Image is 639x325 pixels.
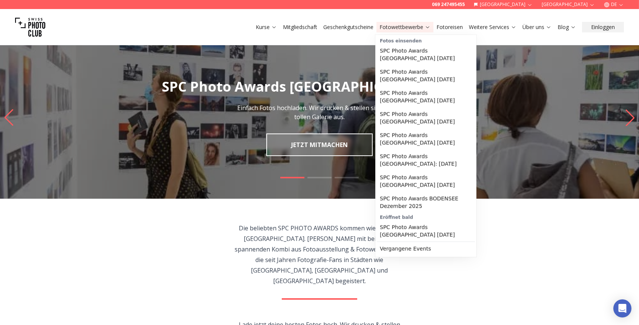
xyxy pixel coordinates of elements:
[235,103,404,121] p: Einfach Fotos hochladen. Wir drucken & stellen sie in einer tollen Galerie aus.
[266,133,373,156] a: JETZT MITMACHEN
[519,22,555,32] button: Über uns
[15,12,45,42] img: Swiss photo club
[433,22,466,32] button: Fotoreisen
[377,129,475,150] a: SPC Photo Awards [GEOGRAPHIC_DATA] [DATE]
[377,65,475,86] a: SPC Photo Awards [GEOGRAPHIC_DATA] [DATE]
[582,22,624,32] button: Einloggen
[377,213,475,221] div: Eröffnet bald
[280,22,320,32] button: Mitgliedschaft
[558,23,576,31] a: Blog
[283,23,317,31] a: Mitgliedschaft
[320,22,376,32] button: Geschenkgutscheine
[377,86,475,107] a: SPC Photo Awards [GEOGRAPHIC_DATA] [DATE]
[256,23,277,31] a: Kurse
[377,44,475,65] a: SPC Photo Awards [GEOGRAPHIC_DATA] [DATE]
[377,221,475,242] a: SPC Photo Awards [GEOGRAPHIC_DATA] [DATE]
[377,242,475,256] a: Vergangene Events
[377,150,475,171] a: SPC Photo Awards [GEOGRAPHIC_DATA]: [DATE]
[377,192,475,213] a: SPC Photo Awards BODENSEE Dezember 2025
[253,22,280,32] button: Kurse
[522,23,551,31] a: Über uns
[323,23,373,31] a: Geschenkgutscheine
[379,23,430,31] a: Fotowettbewerbe
[469,23,516,31] a: Weitere Services
[376,22,433,32] button: Fotowettbewerbe
[377,107,475,129] a: SPC Photo Awards [GEOGRAPHIC_DATA] [DATE]
[432,2,465,8] a: 069 247495455
[555,22,579,32] button: Blog
[436,23,463,31] a: Fotoreisen
[466,22,519,32] button: Weitere Services
[233,223,406,286] p: Die beliebten SPC PHOTO AWARDS kommen wieder nach [GEOGRAPHIC_DATA]. [PERSON_NAME] mit bei dieser...
[613,299,631,317] div: Open Intercom Messenger
[377,37,475,44] div: Fotos einsenden
[377,171,475,192] a: SPC Photo Awards [GEOGRAPHIC_DATA] [DATE]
